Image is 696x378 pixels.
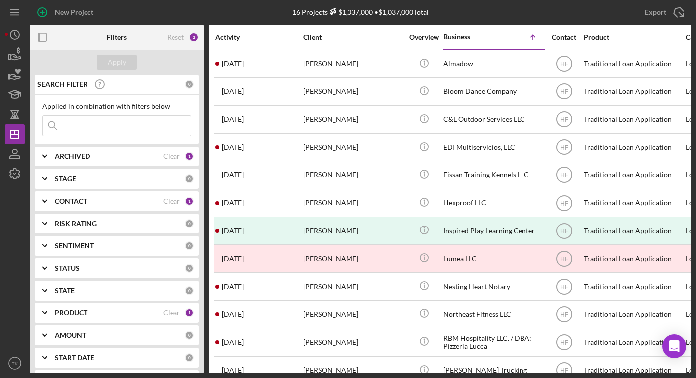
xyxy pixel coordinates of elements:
div: 0 [185,331,194,340]
time: 2025-08-26 21:39 [222,171,244,179]
div: Traditional Loan Application [584,162,683,188]
b: SEARCH FILTER [37,80,87,88]
text: HF [560,116,568,123]
time: 2025-08-26 15:47 [222,199,244,207]
div: Traditional Loan Application [584,51,683,77]
div: Open Intercom Messenger [662,334,686,358]
b: STATE [55,287,75,295]
div: Reset [167,33,184,41]
div: 1 [185,152,194,161]
time: 2025-08-29 16:31 [222,283,244,291]
div: Traditional Loan Application [584,106,683,133]
div: Overview [405,33,442,41]
div: 0 [185,241,194,250]
div: Inspired Play Learning Center [443,218,543,244]
div: Applied in combination with filters below [42,102,191,110]
b: ARCHIVED [55,152,90,160]
text: HF [560,61,568,68]
div: Almadow [443,51,543,77]
div: Activity [215,33,302,41]
div: Lumea LLC [443,245,543,272]
text: TK [12,361,18,366]
div: Client [303,33,403,41]
div: [PERSON_NAME] [303,218,403,244]
text: HF [560,255,568,262]
text: HF [560,200,568,207]
div: [PERSON_NAME] [303,162,403,188]
div: Export [645,2,666,22]
time: 2025-08-18 01:53 [222,338,244,346]
div: [PERSON_NAME] [303,245,403,272]
div: Bloom Dance Company [443,78,543,105]
b: STATUS [55,264,80,272]
div: Nesting Heart Notary [443,273,543,300]
div: 1 [185,197,194,206]
b: START DATE [55,354,94,362]
div: Hexproof LLC [443,190,543,216]
button: Export [635,2,691,22]
div: Traditional Loan Application [584,245,683,272]
text: HF [560,172,568,179]
div: Traditional Loan Application [584,190,683,216]
div: Apply [108,55,126,70]
div: Contact [545,33,583,41]
div: Fissan Training Kennels LLC [443,162,543,188]
time: 2025-08-29 00:32 [222,310,244,318]
div: [PERSON_NAME] [303,51,403,77]
time: 2025-05-28 19:46 [222,227,244,235]
b: CONTACT [55,197,87,205]
button: Apply [97,55,137,70]
div: Traditional Loan Application [584,301,683,327]
time: 2025-07-27 03:33 [222,87,244,95]
div: 0 [185,219,194,228]
div: [PERSON_NAME] [303,106,403,133]
div: New Project [55,2,93,22]
div: Clear [163,197,180,205]
b: STAGE [55,175,76,183]
button: New Project [30,2,103,22]
div: EDI Multiservicios, LLC [443,134,543,160]
b: SENTIMENT [55,242,94,250]
div: Traditional Loan Application [584,329,683,355]
text: HF [560,283,568,290]
div: [PERSON_NAME] [303,329,403,355]
div: Clear [163,152,180,160]
div: Clear [163,309,180,317]
text: HF [560,88,568,95]
div: Business [443,33,493,41]
b: RISK RATING [55,220,97,227]
div: RBM Hospitality LLC. / DBA: Pizzeria Lucca [443,329,543,355]
b: AMOUNT [55,331,86,339]
div: 0 [185,353,194,362]
time: 2025-07-17 20:27 [222,255,244,263]
div: [PERSON_NAME] [303,273,403,300]
div: 3 [189,32,199,42]
time: 2025-08-29 02:24 [222,60,244,68]
div: 0 [185,264,194,273]
div: 0 [185,286,194,295]
div: $1,037,000 [328,8,373,16]
b: PRODUCT [55,309,87,317]
text: HF [560,227,568,234]
text: HF [560,144,568,151]
text: HF [560,367,568,374]
b: Filters [107,33,127,41]
div: [PERSON_NAME] [303,190,403,216]
time: 2025-08-18 15:33 [222,115,244,123]
div: Traditional Loan Application [584,78,683,105]
text: HF [560,339,568,346]
div: Northeast Fitness LLC [443,301,543,327]
div: Traditional Loan Application [584,273,683,300]
div: 1 [185,308,194,317]
div: Product [584,33,683,41]
div: Traditional Loan Application [584,218,683,244]
div: 0 [185,80,194,89]
div: [PERSON_NAME] [303,78,403,105]
div: C&L Outdoor Services LLC [443,106,543,133]
time: 2025-08-14 03:17 [222,143,244,151]
time: 2025-07-17 19:59 [222,366,244,374]
div: [PERSON_NAME] [303,301,403,327]
div: Traditional Loan Application [584,134,683,160]
div: 0 [185,174,194,183]
div: 16 Projects • $1,037,000 Total [292,8,429,16]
